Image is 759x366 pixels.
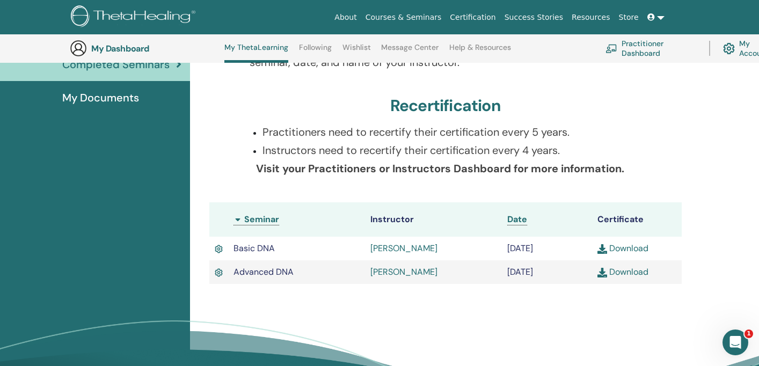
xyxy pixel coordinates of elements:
b: Visit your Practitioners or Instructors Dashboard for more information. [256,162,624,175]
a: Certification [446,8,500,27]
th: Instructor [365,202,502,237]
span: Advanced DNA [233,266,294,277]
p: Practitioners need to recertify their certification every 5 years. [262,124,641,140]
span: My Documents [62,90,139,106]
a: Wishlist [342,43,371,60]
a: Resources [567,8,615,27]
h3: My Dashboard [91,43,199,54]
a: Practitioner Dashboard [605,36,696,60]
img: logo.png [71,5,199,30]
th: Certificate [592,202,682,237]
a: Message Center [381,43,439,60]
a: About [330,8,361,27]
a: Help & Resources [449,43,511,60]
a: [PERSON_NAME] [370,266,437,277]
a: My ThetaLearning [224,43,288,63]
span: Basic DNA [233,243,275,254]
img: chalkboard-teacher.svg [605,44,617,53]
img: Active Certificate [215,243,223,255]
td: [DATE] [502,237,592,260]
a: Courses & Seminars [361,8,446,27]
iframe: Intercom live chat [722,330,748,355]
img: download.svg [597,244,607,254]
img: generic-user-icon.jpg [70,40,87,57]
img: Active Certificate [215,267,223,279]
a: Download [597,266,648,277]
a: Download [597,243,648,254]
a: Success Stories [500,8,567,27]
img: cog.svg [723,40,735,57]
p: Instructors need to recertify their certification every 4 years. [262,142,641,158]
span: 1 [745,330,753,338]
a: [PERSON_NAME] [370,243,437,254]
td: [DATE] [502,260,592,284]
span: Completed Seminars [62,56,170,72]
img: download.svg [597,268,607,277]
a: Following [299,43,332,60]
a: Store [615,8,643,27]
h3: Recertification [390,96,501,115]
a: Date [507,214,527,225]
